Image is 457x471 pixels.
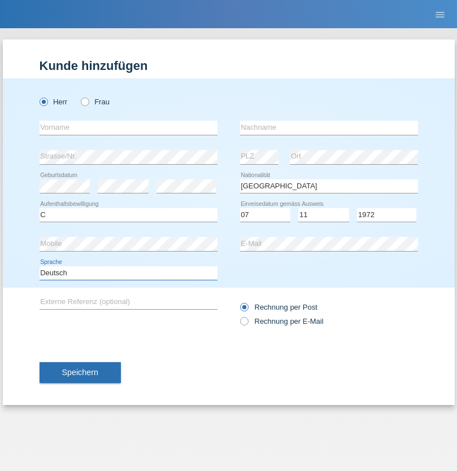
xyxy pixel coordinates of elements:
[240,303,247,317] input: Rechnung per Post
[81,98,110,106] label: Frau
[40,362,121,384] button: Speichern
[240,317,247,331] input: Rechnung per E-Mail
[240,317,324,325] label: Rechnung per E-Mail
[81,98,88,105] input: Frau
[240,303,317,311] label: Rechnung per Post
[429,11,451,17] a: menu
[62,368,98,377] span: Speichern
[40,98,68,106] label: Herr
[434,9,446,20] i: menu
[40,59,418,73] h1: Kunde hinzufügen
[40,98,47,105] input: Herr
